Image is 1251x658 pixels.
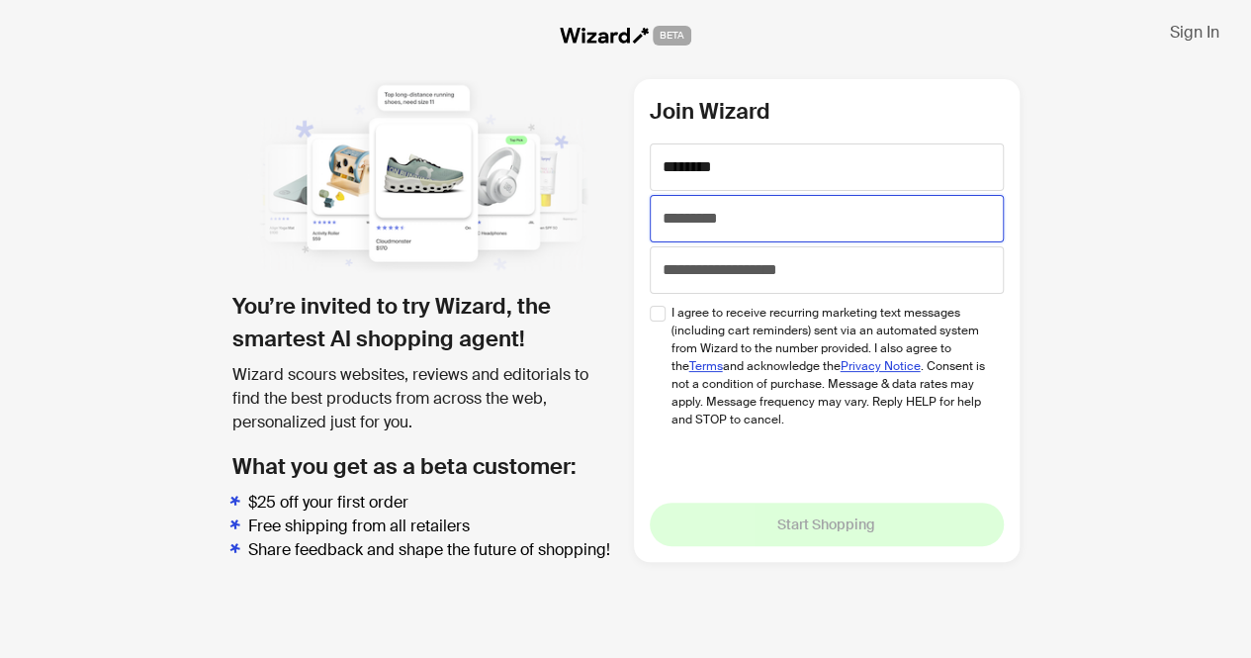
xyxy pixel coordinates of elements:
h2: What you get as a beta customer: [232,450,618,483]
span: I agree to receive recurring marketing text messages (including cart reminders) sent via an autom... [671,304,989,428]
li: $25 off your first order [248,491,618,515]
span: Sign In [1170,22,1219,43]
span: BETA [653,26,691,46]
button: Start Shopping [650,503,1004,546]
button: Sign In [1154,16,1235,47]
h1: You’re invited to try Wizard, the smartest AI shopping agent! [232,290,618,355]
li: Free shipping from all retailers [248,515,618,538]
a: Terms [689,358,723,374]
a: Privacy Notice [841,358,921,374]
li: Share feedback and shape the future of shopping! [248,538,618,562]
h2: Join Wizard [650,95,1004,128]
div: Wizard scours websites, reviews and editorials to find the best products from across the web, per... [232,363,618,434]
